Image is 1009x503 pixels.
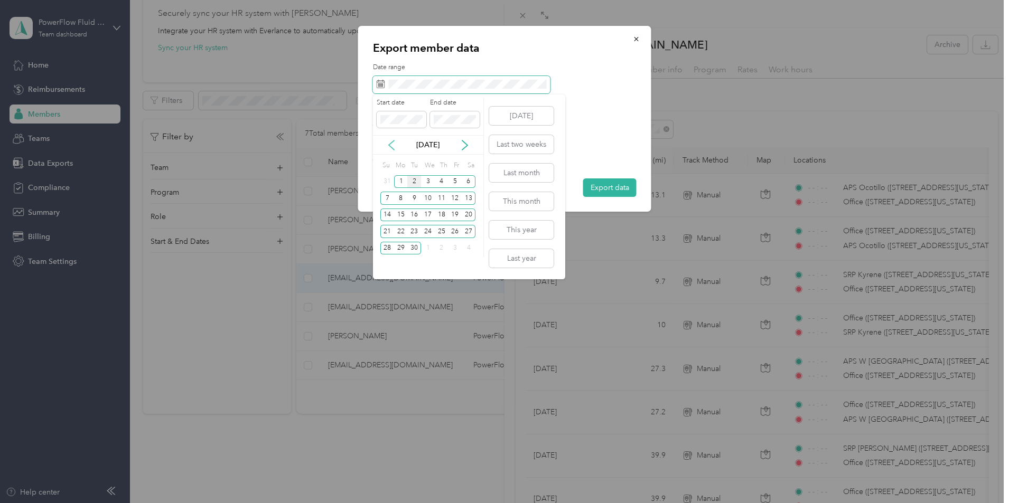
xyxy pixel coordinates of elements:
div: 24 [421,225,435,238]
div: We [423,158,435,173]
div: 9 [407,192,421,205]
div: 20 [462,208,475,222]
div: 12 [449,192,462,205]
div: 27 [462,225,475,238]
div: 2 [435,242,449,255]
div: 2 [407,175,421,188]
div: Su [380,158,390,173]
div: 31 [380,175,394,188]
label: End date [430,98,480,108]
div: 25 [435,225,449,238]
div: 14 [380,208,394,222]
div: 1 [394,175,408,188]
button: Last year [489,249,554,268]
div: 30 [407,242,421,255]
div: 1 [421,242,435,255]
div: Fr [452,158,462,173]
button: This year [489,221,554,239]
div: 3 [421,175,435,188]
div: Sa [465,158,475,173]
button: Last month [489,164,554,182]
div: 26 [449,225,462,238]
div: 15 [394,208,408,222]
div: 4 [435,175,449,188]
label: Date range [373,63,637,72]
div: Tu [409,158,419,173]
p: Export member data [373,41,637,55]
div: 17 [421,208,435,222]
div: 29 [394,242,408,255]
div: 3 [449,242,462,255]
div: Th [438,158,449,173]
div: 23 [407,225,421,238]
div: 28 [380,242,394,255]
div: Mo [394,158,406,173]
div: 6 [462,175,475,188]
div: 16 [407,208,421,222]
p: [DATE] [406,139,450,150]
div: 13 [462,192,475,205]
iframe: Everlance-gr Chat Button Frame [950,444,1009,503]
button: Last two weeks [489,135,554,154]
div: 18 [435,208,449,222]
div: 19 [449,208,462,222]
div: 21 [380,225,394,238]
div: 22 [394,225,408,238]
button: This month [489,192,554,211]
button: [DATE] [489,107,554,125]
div: 7 [380,192,394,205]
div: 4 [462,242,475,255]
div: 11 [435,192,449,205]
div: 5 [449,175,462,188]
div: 10 [421,192,435,205]
div: 8 [394,192,408,205]
label: Start date [377,98,426,108]
button: Export data [583,178,637,197]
